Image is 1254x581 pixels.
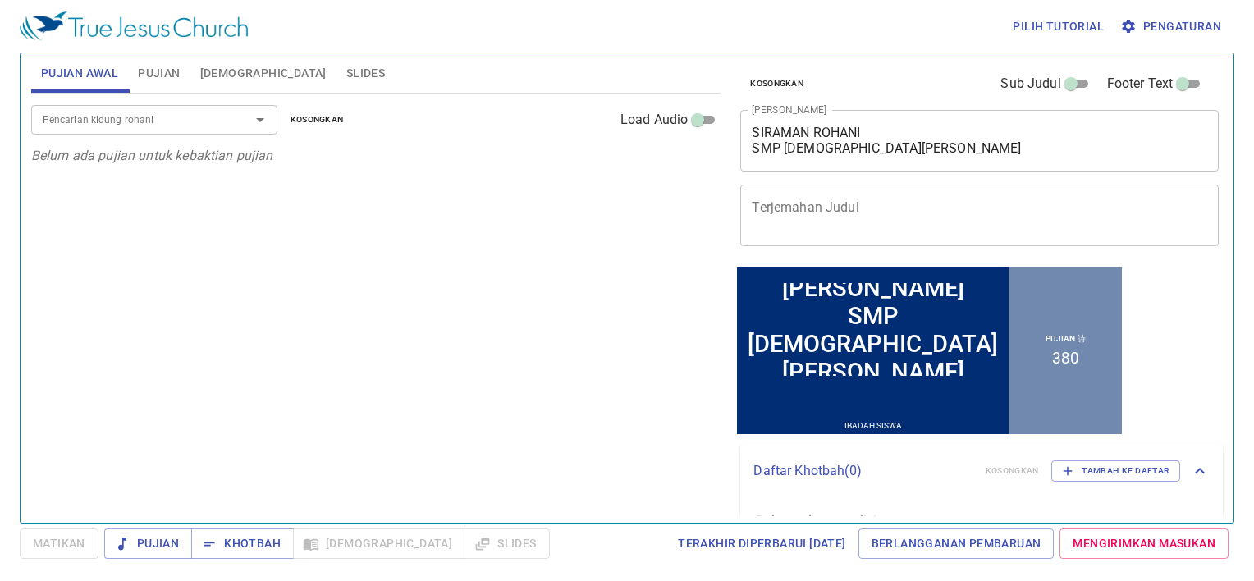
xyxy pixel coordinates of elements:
span: Footer Text [1107,74,1174,94]
span: Berlangganan Pembaruan [872,533,1041,554]
span: Pujian [138,63,180,84]
span: Sub Judul [1000,74,1060,94]
div: Daftar Khotbah(0)KosongkanTambah ke Daftar [740,444,1223,498]
iframe: from-child [734,263,1125,437]
button: Kosongkan [740,74,813,94]
span: Pengaturan [1124,16,1221,37]
button: Pengaturan [1117,11,1228,42]
span: [DEMOGRAPHIC_DATA] [200,63,327,84]
a: Berlangganan Pembaruan [858,528,1055,559]
span: Tambah ke Daftar [1062,464,1169,478]
img: True Jesus Church [20,11,248,41]
span: Kosongkan [291,112,344,127]
button: Khotbah [191,528,294,559]
span: Slides [346,63,385,84]
p: Daftar Khotbah ( 0 ) [753,461,972,481]
span: Terakhir Diperbarui [DATE] [678,533,845,554]
span: Pujian [117,533,179,554]
i: Belum ada pujian untuk kebaktian pujian [31,148,273,163]
span: Kosongkan [750,76,803,91]
button: Kosongkan [281,110,354,130]
button: Pujian [104,528,192,559]
textarea: SIRAMAN ROHANI SMP [DEMOGRAPHIC_DATA][PERSON_NAME] [752,125,1207,156]
button: Pilih tutorial [1006,11,1110,42]
span: Pilih tutorial [1013,16,1104,37]
span: Load Audio [620,110,689,130]
a: Mengirimkan Masukan [1059,528,1229,559]
span: Mengirimkan Masukan [1073,533,1215,554]
a: Terakhir Diperbarui [DATE] [671,528,852,559]
span: Khotbah [204,533,281,554]
button: Tambah ke Daftar [1051,460,1180,482]
button: Open [249,108,272,131]
i: Belum ada yang disimpan [753,513,908,528]
span: Pujian Awal [41,63,118,84]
